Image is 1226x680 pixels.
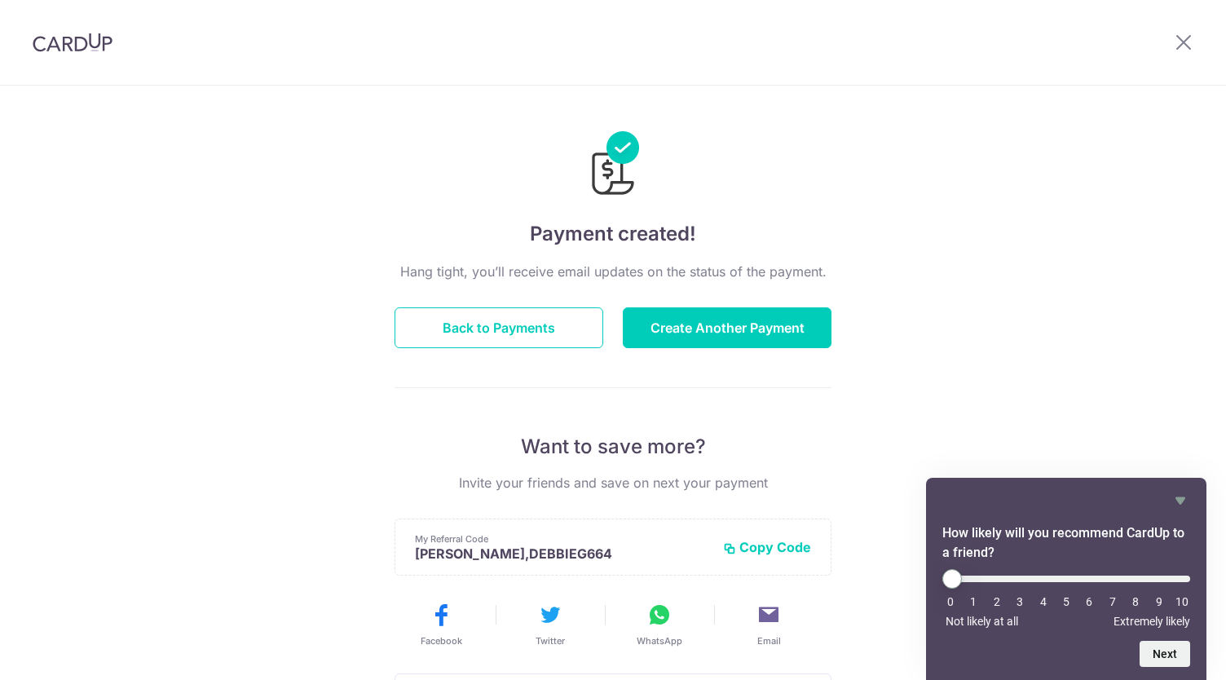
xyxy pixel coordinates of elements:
div: How likely will you recommend CardUp to a friend? Select an option from 0 to 10, with 0 being Not... [942,491,1190,667]
button: Back to Payments [395,307,603,348]
li: 5 [1058,595,1074,608]
div: How likely will you recommend CardUp to a friend? Select an option from 0 to 10, with 0 being Not... [942,569,1190,628]
li: 1 [965,595,981,608]
p: Hang tight, you’ll receive email updates on the status of the payment. [395,262,831,281]
li: 9 [1151,595,1167,608]
span: Not likely at all [946,615,1018,628]
button: Hide survey [1171,491,1190,510]
p: [PERSON_NAME],DEBBIEG664 [415,545,710,562]
button: WhatsApp [611,602,708,647]
button: Create Another Payment [623,307,831,348]
p: Want to save more? [395,434,831,460]
li: 0 [942,595,959,608]
li: 10 [1174,595,1190,608]
button: Email [721,602,817,647]
button: Facebook [393,602,489,647]
li: 6 [1081,595,1097,608]
li: 8 [1127,595,1144,608]
button: Next question [1140,641,1190,667]
img: Payments [587,131,639,200]
li: 4 [1035,595,1052,608]
button: Copy Code [723,539,811,555]
h2: How likely will you recommend CardUp to a friend? Select an option from 0 to 10, with 0 being Not... [942,523,1190,563]
li: 2 [989,595,1005,608]
button: Twitter [502,602,598,647]
h4: Payment created! [395,219,831,249]
span: Twitter [536,634,565,647]
li: 7 [1105,595,1121,608]
span: WhatsApp [637,634,682,647]
span: Facebook [421,634,462,647]
span: Extremely likely [1114,615,1190,628]
span: Email [757,634,781,647]
img: CardUp [33,33,112,52]
p: My Referral Code [415,532,710,545]
p: Invite your friends and save on next your payment [395,473,831,492]
li: 3 [1012,595,1028,608]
